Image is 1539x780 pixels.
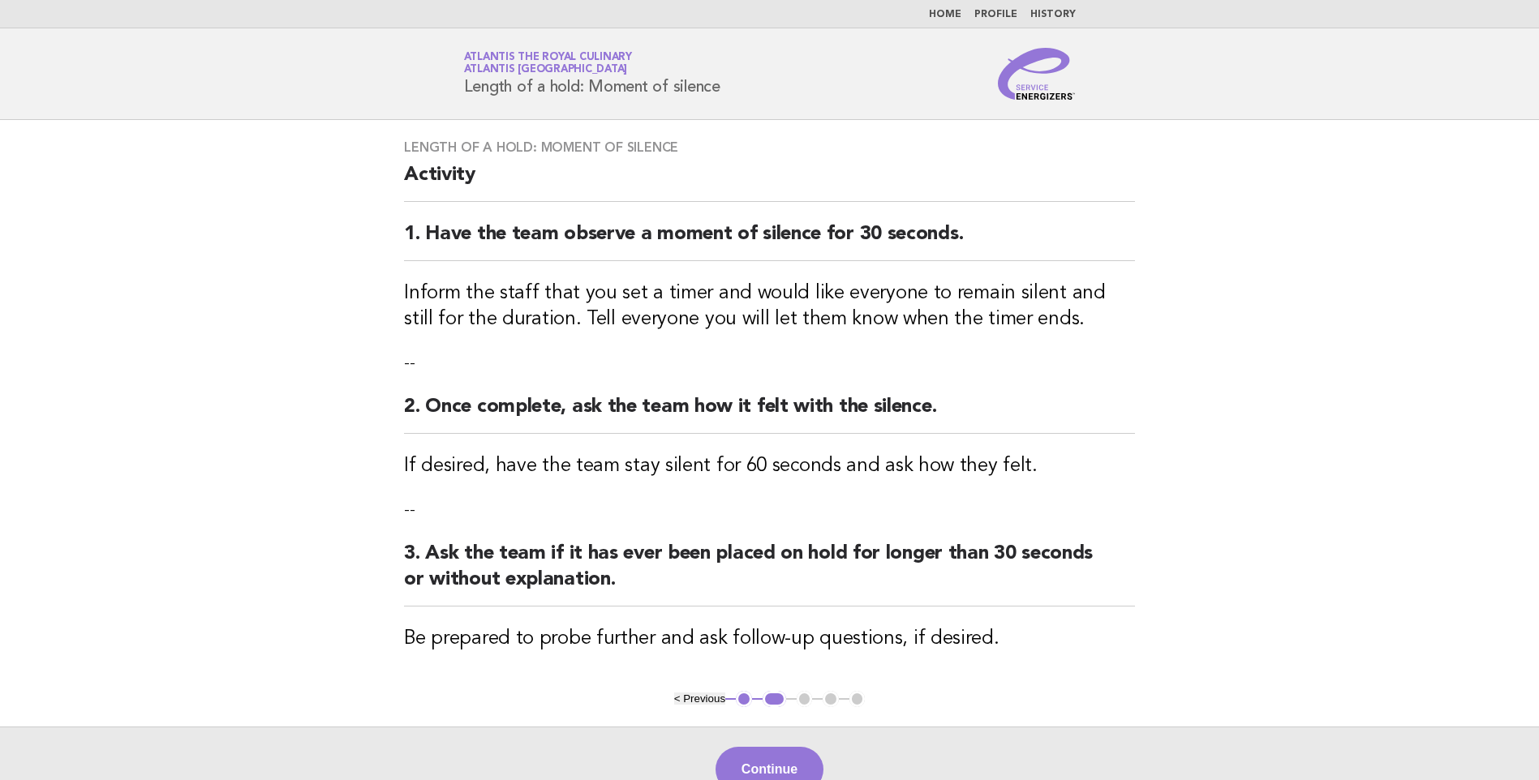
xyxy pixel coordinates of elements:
a: Profile [974,10,1017,19]
h1: Length of a hold: Moment of silence [464,53,720,95]
p: -- [404,499,1135,521]
h2: Activity [404,162,1135,202]
h2: 1. Have the team observe a moment of silence for 30 seconds. [404,221,1135,261]
button: 2 [763,691,786,707]
a: History [1030,10,1076,19]
span: Atlantis [GEOGRAPHIC_DATA] [464,65,628,75]
h2: 2. Once complete, ask the team how it felt with the silence. [404,394,1135,434]
h3: Inform the staff that you set a timer and would like everyone to remain silent and still for the ... [404,281,1135,332]
a: Home [929,10,961,19]
h2: 3. Ask the team if it has ever been placed on hold for longer than 30 seconds or without explanat... [404,541,1135,606]
h3: If desired, have the team stay silent for 60 seconds and ask how they felt. [404,453,1135,479]
button: 1 [736,691,752,707]
h3: Length of a hold: Moment of silence [404,139,1135,156]
img: Service Energizers [998,48,1076,100]
button: < Previous [674,692,725,705]
a: Atlantis the Royal CulinaryAtlantis [GEOGRAPHIC_DATA] [464,52,632,75]
p: -- [404,352,1135,375]
h3: Be prepared to probe further and ask follow-up questions, if desired. [404,626,1135,652]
